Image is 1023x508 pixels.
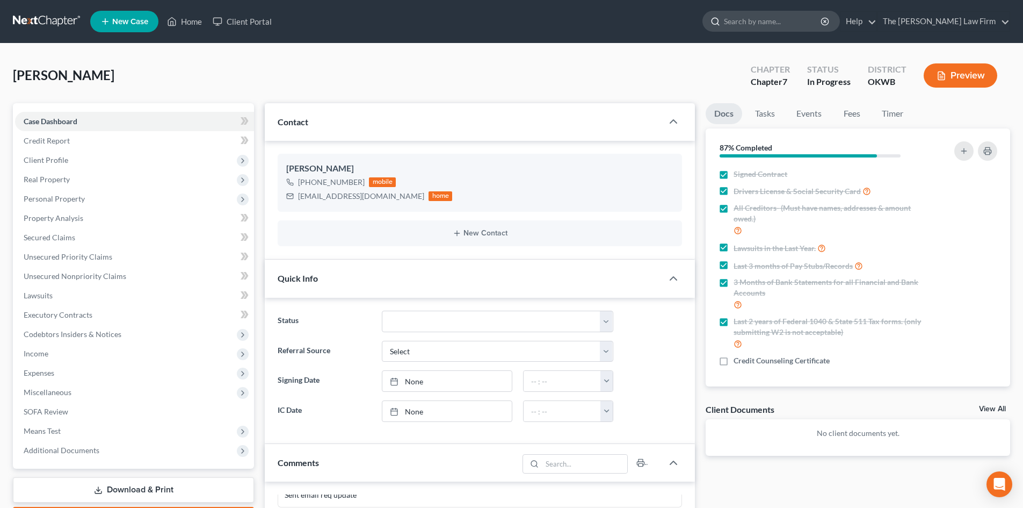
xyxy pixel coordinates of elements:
a: Fees [835,103,869,124]
a: Credit Report [15,131,254,151]
a: Home [162,12,207,31]
div: District [868,63,906,76]
a: Docs [706,103,742,124]
a: Help [840,12,876,31]
span: Last 2 years of Federal 1040 & State 511 Tax forms. (only submitting W2 is not acceptable) [734,316,925,338]
div: [EMAIL_ADDRESS][DOMAIN_NAME] [298,191,424,202]
span: Unsecured Nonpriority Claims [24,271,126,281]
span: Personal Property [24,194,85,203]
span: Last 3 months of Pay Stubs/Records [734,261,853,271]
a: SOFA Review [15,402,254,421]
span: 7 [782,76,787,87]
div: Chapter [751,76,790,88]
input: Search by name... [724,11,822,31]
p: No client documents yet. [714,428,1002,439]
span: Credit Report [24,136,70,145]
a: Client Portal [207,12,277,31]
a: Property Analysis [15,209,254,228]
a: Download & Print [13,477,254,503]
input: -- : -- [524,371,601,391]
span: Miscellaneous [24,388,71,397]
span: New Case [112,18,148,26]
a: Case Dashboard [15,112,254,131]
div: [PERSON_NAME] [286,162,673,175]
div: Client Documents [706,404,774,415]
span: Executory Contracts [24,310,92,319]
div: Sent email req update [285,490,675,500]
label: IC Date [272,400,376,422]
span: [PERSON_NAME] [13,67,114,83]
a: Timer [873,103,912,124]
button: New Contact [286,229,673,238]
span: SOFA Review [24,407,68,416]
span: Drivers License & Social Security Card [734,186,861,197]
span: Signed Contract [734,169,787,180]
span: Contact [278,117,308,127]
label: Referral Source [272,341,376,362]
span: Additional Documents [24,446,99,455]
div: mobile [369,177,396,187]
span: Income [24,349,48,358]
a: None [382,371,512,391]
a: The [PERSON_NAME] Law Firm [877,12,1010,31]
span: 3 Months of Bank Statements for all Financial and Bank Accounts [734,277,925,298]
span: Means Test [24,426,61,435]
input: -- : -- [524,401,601,421]
label: Signing Date [272,370,376,392]
a: Executory Contracts [15,305,254,325]
a: Unsecured Priority Claims [15,247,254,267]
span: Quick Info [278,273,318,283]
span: Credit Counseling Certificate [734,355,830,366]
span: Lawsuits in the Last Year. [734,243,816,254]
span: Real Property [24,175,70,184]
span: Expenses [24,368,54,377]
span: All Creditors- (Must have names, addresses & amount owed.) [734,203,925,224]
span: Unsecured Priority Claims [24,252,112,261]
a: Lawsuits [15,286,254,305]
div: OKWB [868,76,906,88]
a: None [382,401,512,421]
strong: 87% Completed [720,143,772,152]
div: Status [807,63,851,76]
div: [PHONE_NUMBER] [298,177,365,188]
span: Comments [278,457,319,468]
span: Property Analysis [24,213,83,223]
a: Secured Claims [15,228,254,247]
span: Client Profile [24,155,68,164]
span: Lawsuits [24,291,53,300]
input: Search... [542,455,628,473]
div: Open Intercom Messenger [986,471,1012,497]
a: Tasks [746,103,783,124]
span: Secured Claims [24,233,75,242]
button: Preview [924,63,997,88]
div: Chapter [751,63,790,76]
a: Events [788,103,830,124]
a: View All [979,405,1006,413]
span: Case Dashboard [24,117,77,126]
a: Unsecured Nonpriority Claims [15,267,254,286]
div: home [429,191,452,201]
div: In Progress [807,76,851,88]
span: Codebtors Insiders & Notices [24,330,121,339]
label: Status [272,311,376,332]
